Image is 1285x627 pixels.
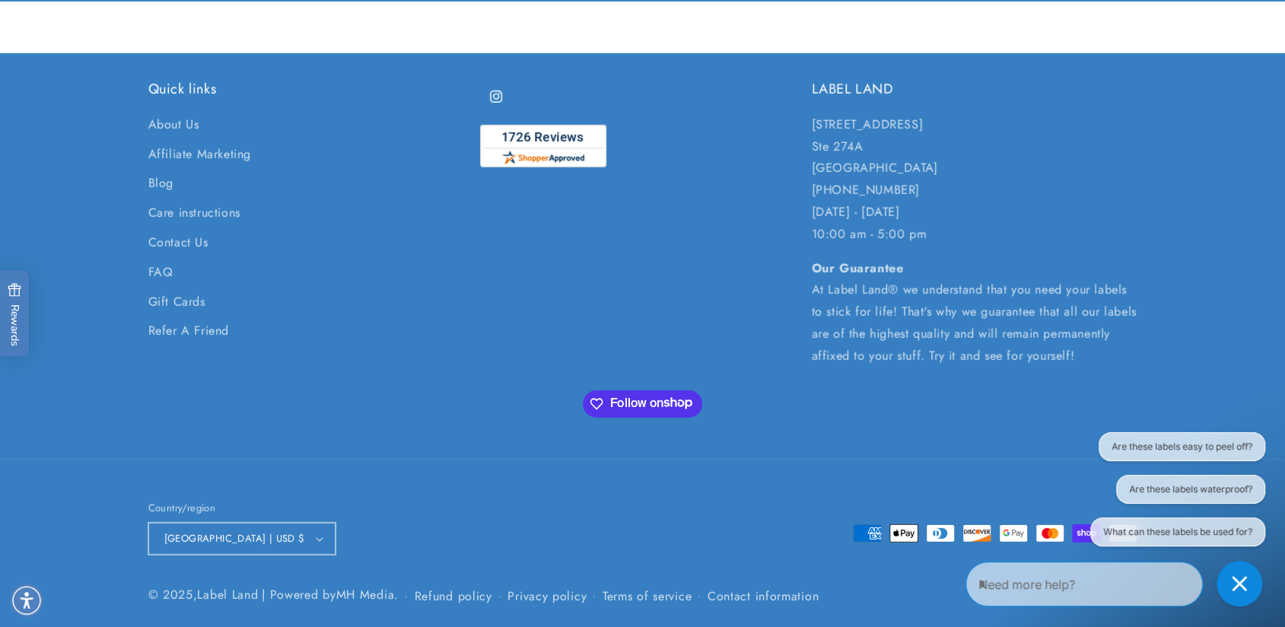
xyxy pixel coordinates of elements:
[148,523,336,555] button: [GEOGRAPHIC_DATA] | USD $
[708,586,819,606] a: Contact information
[148,81,474,98] h2: Quick links
[148,288,205,317] a: Gift Cards
[262,586,399,603] small: | Powered by .
[148,199,240,228] a: Care instructions
[812,81,1137,98] h2: LABEL LAND
[1083,432,1270,559] iframe: Gorgias live chat conversation starters
[164,531,305,546] span: [GEOGRAPHIC_DATA] | USD $
[415,586,492,606] a: Refund policy
[812,114,1137,246] p: [STREET_ADDRESS] Ste 274A [GEOGRAPHIC_DATA] [PHONE_NUMBER] [DATE] - [DATE] 10:00 am - 5:00 pm
[12,505,192,551] iframe: Sign Up via Text for Offers
[603,586,692,606] a: Terms of service
[148,258,173,288] a: FAQ
[812,259,904,277] strong: Our Guarantee
[148,169,173,199] a: Blog
[148,501,336,516] h2: Country/region
[148,586,259,603] small: © 2025,
[812,258,1137,368] p: At Label Land® we understand that you need your labels to stick for life! That's why we guarantee...
[10,584,43,617] div: Accessibility Menu
[148,317,229,346] a: Refer A Friend
[8,283,22,346] span: Rewards
[197,586,258,603] a: Label Land
[507,586,587,606] a: Privacy policy
[148,114,199,140] a: About Us
[480,125,606,175] a: shopperapproved.com
[965,555,1270,612] iframe: Gorgias Floating Chat
[336,586,395,603] a: MH Media - open in a new tab
[148,228,208,258] a: Contact Us
[148,140,251,170] a: Affiliate Marketing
